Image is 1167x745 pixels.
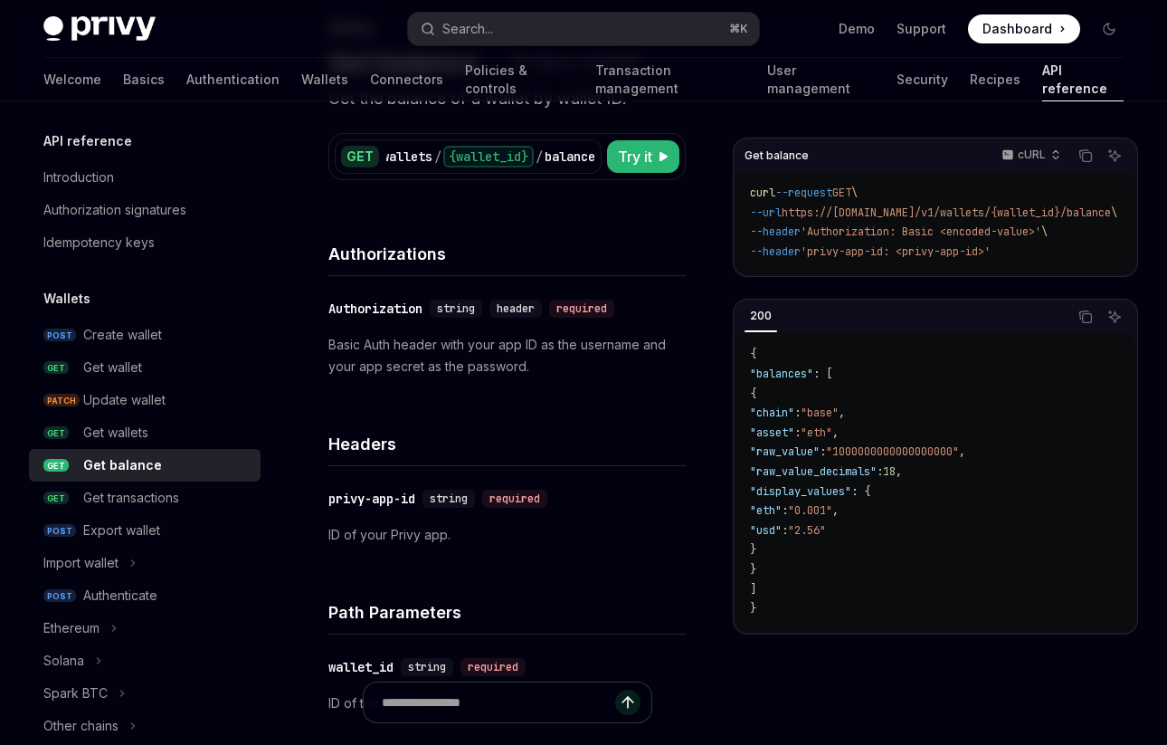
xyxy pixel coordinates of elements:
[43,589,76,603] span: POST
[43,199,186,221] div: Authorization signatures
[832,186,851,200] span: GET
[408,13,758,45] button: Open search
[607,140,679,173] button: Try it
[43,232,155,253] div: Idempotency keys
[43,426,69,440] span: GET
[782,205,1111,220] span: https://[DOMAIN_NAME]/v1/wallets/{wallet_id}/balance
[497,301,535,316] span: header
[43,16,156,42] img: dark logo
[83,357,142,378] div: Get wallet
[851,484,870,499] span: : {
[750,484,851,499] span: "display_values"
[750,406,794,420] span: "chain"
[982,20,1052,38] span: Dashboard
[442,18,493,40] div: Search...
[29,645,261,677] button: Toggle Solana section
[851,186,858,200] span: \
[801,425,832,440] span: "eth"
[43,524,76,538] span: POST
[328,300,422,318] div: Authorization
[750,387,756,401] span: {
[328,524,686,546] p: ID of your Privy app.
[43,394,80,407] span: PATCH
[1018,148,1046,162] p: cURL
[959,444,965,459] span: ,
[370,58,443,101] a: Connectors
[434,148,441,166] div: /
[83,454,162,476] div: Get balance
[43,459,69,473] span: GET
[968,14,1080,43] a: Dashboard
[801,244,991,259] span: 'privy-app-id: <privy-app-id>'
[1103,305,1126,329] button: Ask AI
[750,205,782,220] span: --url
[83,520,160,541] div: Export wallet
[1111,205,1117,220] span: \
[536,148,543,166] div: /
[437,301,475,316] span: string
[1074,144,1097,167] button: Copy the contents from the code block
[729,22,748,36] span: ⌘ K
[750,224,801,239] span: --header
[775,186,832,200] span: --request
[43,683,108,704] div: Spark BTC
[750,523,782,538] span: "usd"
[750,444,820,459] span: "raw_value"
[328,432,686,456] h4: Headers
[839,20,875,38] a: Demo
[43,58,101,101] a: Welcome
[43,617,100,639] div: Ethereum
[43,715,119,737] div: Other chains
[897,58,948,101] a: Security
[1041,224,1048,239] span: \
[29,194,261,226] a: Authorization signatures
[443,146,534,167] div: {wallet_id}
[29,319,261,351] a: POSTCreate wallet
[750,244,801,259] span: --header
[341,146,379,167] div: GET
[750,367,813,381] span: "balances"
[29,710,261,742] button: Toggle Other chains section
[186,58,280,101] a: Authentication
[788,523,826,538] span: "2.56"
[750,542,756,557] span: }
[382,683,615,722] input: Ask a question...
[83,487,179,509] div: Get transactions
[615,690,640,715] button: Send message
[382,148,432,166] div: wallets
[896,464,902,479] span: ,
[83,422,148,444] div: Get wallets
[328,242,686,266] h4: Authorizations
[826,444,959,459] span: "1000000000000000000"
[970,58,1020,101] a: Recipes
[29,226,261,259] a: Idempotency keys
[43,492,69,505] span: GET
[788,503,832,518] span: "0.001"
[750,562,756,577] span: }
[832,503,839,518] span: ,
[839,406,845,420] span: ,
[877,464,883,479] span: :
[43,167,114,188] div: Introduction
[328,334,686,377] p: Basic Auth header with your app ID as the username and your app secret as the password.
[618,146,652,167] span: Try it
[782,503,788,518] span: :
[750,347,756,361] span: {
[750,464,877,479] span: "raw_value_decimals"
[549,300,614,318] div: required
[43,650,84,672] div: Solana
[328,600,686,625] h4: Path Parameters
[301,58,348,101] a: Wallets
[83,324,162,346] div: Create wallet
[29,514,261,547] a: POSTExport wallet
[897,20,946,38] a: Support
[43,130,132,152] h5: API reference
[83,389,166,411] div: Update wallet
[29,161,261,194] a: Introduction
[29,579,261,612] a: POSTAuthenticate
[482,490,547,508] div: required
[750,601,756,616] span: }
[801,224,1041,239] span: 'Authorization: Basic <encoded-value>'
[29,482,261,514] a: GETGet transactions
[43,361,69,375] span: GET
